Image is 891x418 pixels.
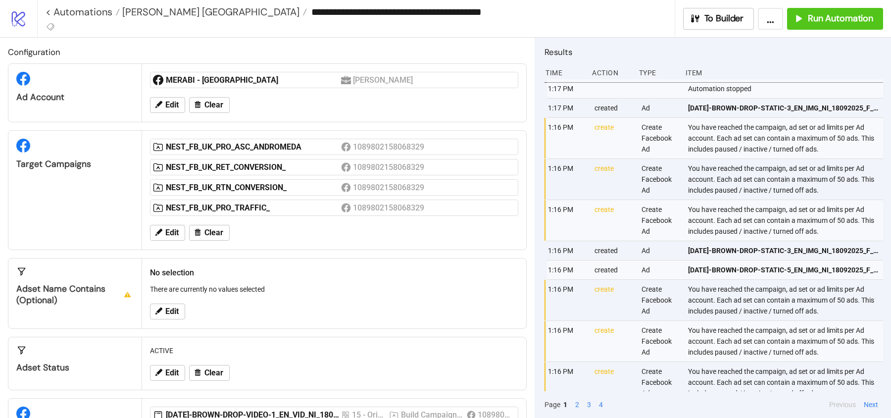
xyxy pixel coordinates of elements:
[166,182,341,193] div: NEST_FB_UK_RTN_CONVERSION_
[594,99,633,117] div: created
[547,118,587,158] div: 1:16 PM
[547,362,587,403] div: 1:16 PM
[861,399,881,410] button: Next
[166,75,341,86] div: MERABI - [GEOGRAPHIC_DATA]
[641,261,680,279] div: Ad
[687,79,886,98] div: Automation stopped
[150,97,185,113] button: Edit
[808,13,873,24] span: Run Automation
[687,362,886,403] div: You have reached the campaign, ad set or ad limits per Ad account. Each ad set can contain a maxi...
[641,321,680,362] div: Create Facebook Ad
[16,158,134,170] div: Target Campaigns
[688,264,879,275] span: [DATE]-BROWN-DROP-STATIC-5_EN_IMG_NI_18092025_F_CC_SC1_USP11_BAU
[547,321,587,362] div: 1:16 PM
[189,365,230,381] button: Clear
[638,63,678,82] div: Type
[150,284,518,295] p: There are currently no values selected
[688,99,879,117] a: [DATE]-BROWN-DROP-STATIC-3_EN_IMG_NI_18092025_F_CC_SC1_USP11_BAU
[189,225,230,241] button: Clear
[591,63,631,82] div: Action
[165,228,179,237] span: Edit
[547,99,587,117] div: 1:17 PM
[594,261,633,279] div: created
[353,181,426,194] div: 1089802158068329
[641,159,680,200] div: Create Facebook Ad
[687,118,886,158] div: You have reached the campaign, ad set or ad limits per Ad account. Each ad set can contain a maxi...
[683,8,754,30] button: To Builder
[641,99,680,117] div: Ad
[46,7,120,17] a: < Automations
[688,103,879,113] span: [DATE]-BROWN-DROP-STATIC-3_EN_IMG_NI_18092025_F_CC_SC1_USP11_BAU
[353,74,415,86] div: [PERSON_NAME]
[146,341,522,360] div: ACTIVE
[120,7,307,17] a: [PERSON_NAME] [GEOGRAPHIC_DATA]
[641,280,680,320] div: Create Facebook Ad
[547,280,587,320] div: 1:16 PM
[150,266,518,279] h2: No selection
[594,362,633,403] div: create
[204,228,223,237] span: Clear
[353,161,426,173] div: 1089802158068329
[189,97,230,113] button: Clear
[641,200,680,241] div: Create Facebook Ad
[544,63,584,82] div: Time
[594,241,633,260] div: created
[8,46,527,58] h2: Configuration
[544,46,883,58] h2: Results
[166,162,341,173] div: NEST_FB_UK_RET_CONVERSION_
[16,362,134,373] div: Adset Status
[688,261,879,279] a: [DATE]-BROWN-DROP-STATIC-5_EN_IMG_NI_18092025_F_CC_SC1_USP11_BAU
[641,362,680,403] div: Create Facebook Ad
[547,79,587,98] div: 1:17 PM
[688,241,879,260] a: [DATE]-BROWN-DROP-STATIC-3_EN_IMG_NI_18092025_F_CC_SC1_USP11_BAU
[687,159,886,200] div: You have reached the campaign, ad set or ad limits per Ad account. Each ad set can contain a maxi...
[572,399,582,410] button: 2
[166,203,341,213] div: NEST_FB_UK_PRO_TRAFFIC_
[787,8,883,30] button: Run Automation
[584,399,594,410] button: 3
[687,321,886,362] div: You have reached the campaign, ad set or ad limits per Ad account. Each ad set can contain a maxi...
[204,101,223,109] span: Clear
[120,5,299,18] span: [PERSON_NAME] [GEOGRAPHIC_DATA]
[353,141,426,153] div: 1089802158068329
[165,307,179,316] span: Edit
[641,241,680,260] div: Ad
[165,368,179,377] span: Edit
[704,13,744,24] span: To Builder
[758,8,783,30] button: ...
[687,200,886,241] div: You have reached the campaign, ad set or ad limits per Ad account. Each ad set can contain a maxi...
[16,92,134,103] div: Ad Account
[547,241,587,260] div: 1:16 PM
[594,321,633,362] div: create
[685,63,883,82] div: Item
[688,245,879,256] span: [DATE]-BROWN-DROP-STATIC-3_EN_IMG_NI_18092025_F_CC_SC1_USP11_BAU
[641,118,680,158] div: Create Facebook Ad
[547,261,587,279] div: 1:16 PM
[204,368,223,377] span: Clear
[687,280,886,320] div: You have reached the campaign, ad set or ad limits per Ad account. Each ad set can contain a maxi...
[16,283,134,306] div: Adset Name contains (optional)
[594,118,633,158] div: create
[353,202,426,214] div: 1089802158068329
[165,101,179,109] span: Edit
[594,159,633,200] div: create
[150,304,185,319] button: Edit
[594,200,633,241] div: create
[826,399,859,410] button: Previous
[596,399,606,410] button: 4
[594,280,633,320] div: create
[547,200,587,241] div: 1:16 PM
[150,365,185,381] button: Edit
[547,159,587,200] div: 1:16 PM
[560,399,570,410] button: 1
[150,225,185,241] button: Edit
[544,399,560,410] span: Page
[166,142,341,153] div: NEST_FB_UK_PRO_ASC_ANDROMEDA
